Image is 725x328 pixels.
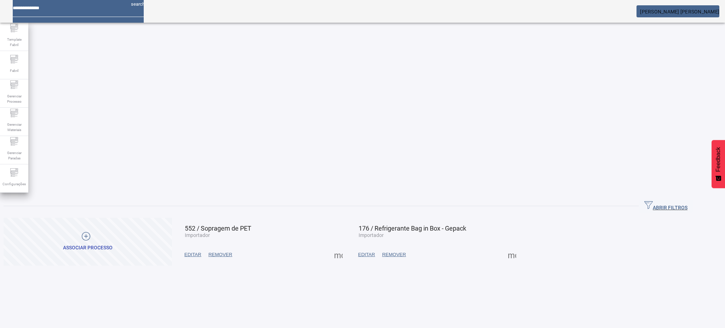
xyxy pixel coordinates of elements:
span: ABRIR FILTROS [644,201,687,211]
span: 552 / Sopragem de PET [185,225,251,232]
button: EDITAR [355,248,379,261]
span: Importador [185,232,210,238]
span: EDITAR [358,251,375,258]
span: Fabril [8,66,21,75]
span: Feedback [715,147,721,172]
img: logo-mes-athena [6,6,67,17]
span: Configurações [0,179,28,189]
button: REMOVER [378,248,409,261]
span: REMOVER [209,251,232,258]
button: ASSOCIAR PROCESSO [4,218,172,266]
button: Mais [332,248,345,261]
button: Feedback - Mostrar pesquisa [712,140,725,188]
span: Gerenciar Paradas [4,148,25,163]
button: Mais [506,248,518,261]
span: [PERSON_NAME] [PERSON_NAME] [640,9,719,15]
button: REMOVER [205,248,236,261]
span: Gerenciar Processo [4,91,25,106]
span: EDITAR [184,251,201,258]
span: REMOVER [382,251,406,258]
span: Gerenciar Materiais [4,120,25,135]
button: EDITAR [181,248,205,261]
span: 176 / Refrigerante Bag in Box - Gepack [359,225,466,232]
span: Importador [359,232,384,238]
span: Template Fabril [4,35,25,50]
div: ASSOCIAR PROCESSO [63,244,113,251]
button: ABRIR FILTROS [639,200,693,213]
